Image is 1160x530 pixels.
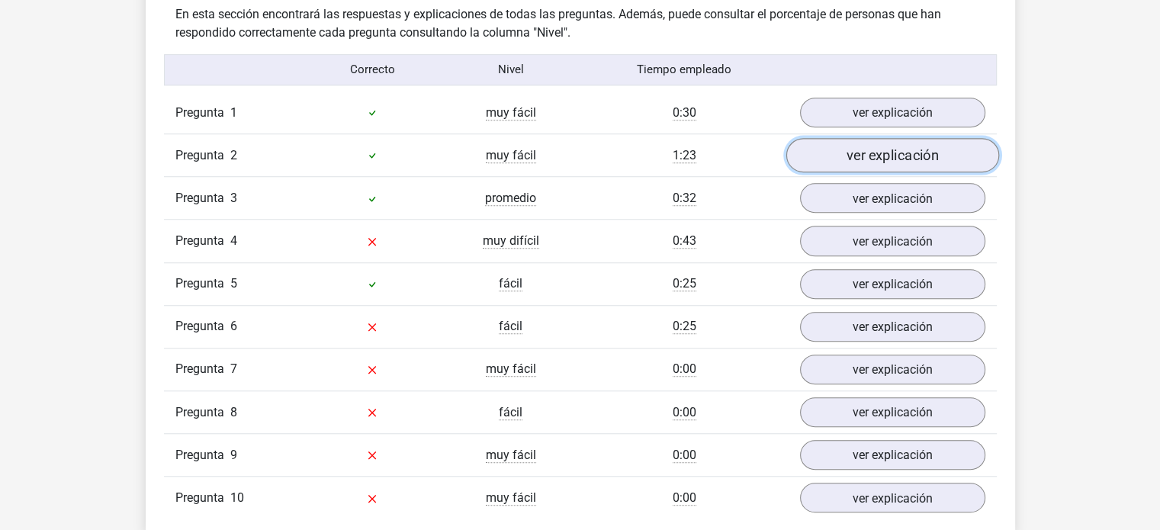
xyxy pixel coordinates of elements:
a: ver explicación [800,312,985,342]
font: Pregunta [175,319,224,333]
font: muy fácil [486,490,536,505]
font: ver explicación [853,277,933,291]
font: 4 [230,233,237,248]
font: Pregunta [175,276,224,291]
font: 7 [230,361,237,376]
font: ver explicación [853,191,933,205]
font: Pregunta [175,105,224,120]
font: Pregunta [175,361,224,376]
font: muy fácil [486,105,536,120]
a: ver explicación [800,440,985,470]
font: promedio [485,191,536,205]
font: fácil [499,405,522,419]
font: Pregunta [175,490,224,505]
font: 9 [230,448,237,462]
font: ver explicación [853,490,933,505]
font: 0:00 [673,361,696,376]
font: 0:00 [673,448,696,462]
font: 0:25 [673,319,696,333]
font: 3 [230,191,237,205]
font: ver explicación [853,320,933,334]
font: 10 [230,490,244,505]
a: ver explicación [786,138,998,172]
font: Pregunta [175,405,224,419]
font: Pregunta [175,448,224,462]
font: 0:00 [673,405,696,419]
font: En esta sección encontrará las respuestas y explicaciones de todas las preguntas. Además, puede c... [175,7,941,40]
font: 2 [230,148,237,162]
font: ver explicación [853,105,933,120]
font: ver explicación [853,405,933,419]
font: Pregunta [175,148,224,162]
a: ver explicación [800,226,985,255]
a: ver explicación [800,269,985,299]
font: muy fácil [486,361,536,376]
a: ver explicación [800,355,985,384]
font: ver explicación [853,234,933,249]
font: 0:32 [673,191,696,205]
a: ver explicación [800,483,985,512]
font: fácil [499,319,522,333]
font: Tiempo empleado [637,63,731,76]
font: 5 [230,276,237,291]
a: ver explicación [800,397,985,427]
font: ver explicación [853,362,933,377]
font: 1:23 [673,148,696,162]
font: 0:25 [673,276,696,291]
font: 1 [230,105,237,120]
font: Pregunta [175,191,224,205]
font: muy difícil [483,233,539,248]
a: ver explicación [800,183,985,213]
font: 0:00 [673,490,696,505]
font: Correcto [349,63,394,76]
font: 0:30 [673,105,696,120]
a: ver explicación [800,98,985,127]
font: Pregunta [175,233,224,248]
font: 0:43 [673,233,696,248]
font: fácil [499,276,522,291]
font: muy fácil [486,448,536,462]
font: 8 [230,405,237,419]
font: ver explicación [847,147,939,164]
font: Nivel [498,63,524,76]
font: muy fácil [486,148,536,162]
font: 6 [230,319,237,333]
font: ver explicación [853,448,933,462]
